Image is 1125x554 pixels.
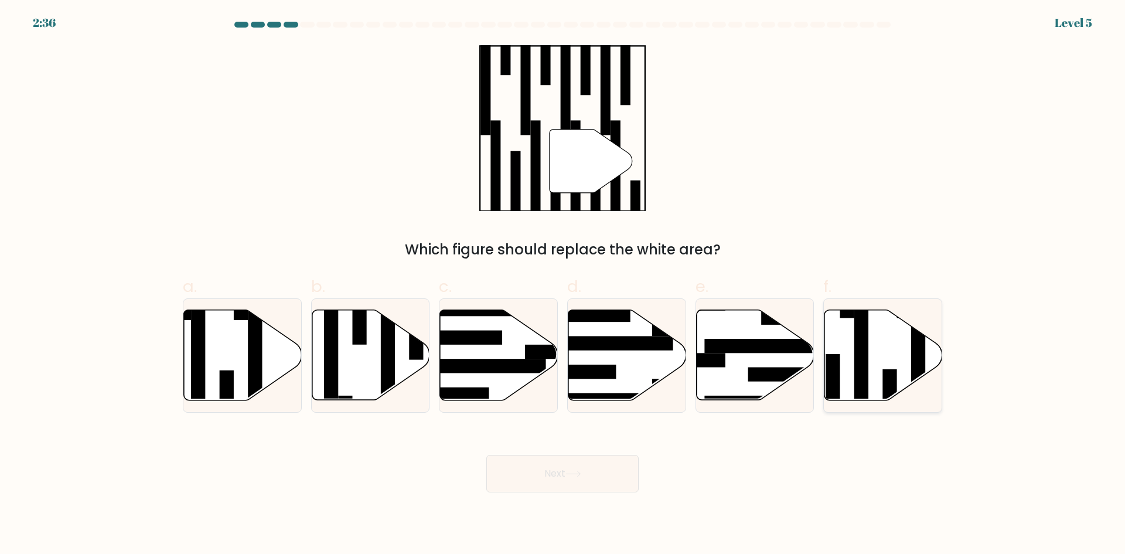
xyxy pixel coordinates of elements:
span: e. [696,275,708,298]
span: c. [439,275,452,298]
button: Next [486,455,639,492]
span: b. [311,275,325,298]
g: " [550,130,632,193]
div: Level 5 [1055,14,1092,32]
div: Which figure should replace the white area? [190,239,935,260]
span: f. [823,275,831,298]
span: d. [567,275,581,298]
div: 2:36 [33,14,56,32]
span: a. [183,275,197,298]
